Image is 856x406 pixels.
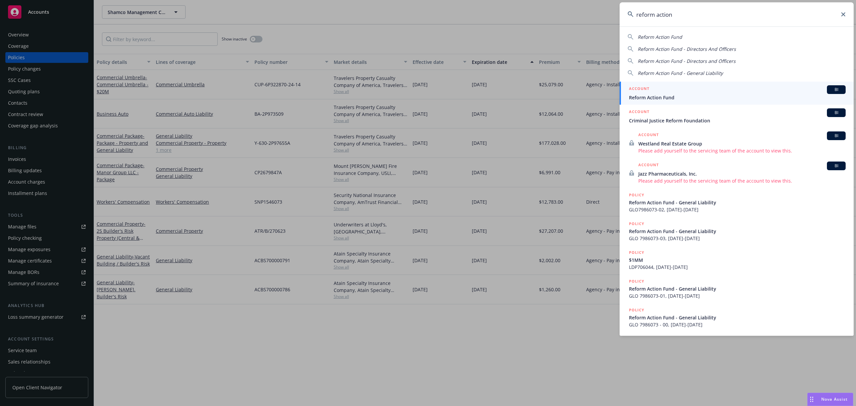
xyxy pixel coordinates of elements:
[620,128,854,158] a: ACCOUNTBIWestland Real Estate GroupPlease add yourself to the servicing team of the account to vi...
[620,158,854,188] a: ACCOUNTBIJazz Pharmaceuticals, Inc.Please add yourself to the servicing team of the account to vi...
[638,147,846,154] span: Please add yourself to the servicing team of the account to view this.
[620,303,854,332] a: POLICYReform Action Fund - General LiabilityGLO 7986073 - 00, [DATE]-[DATE]
[638,177,846,184] span: Please add yourself to the servicing team of the account to view this.
[620,2,854,26] input: Search...
[638,34,682,40] span: Reform Action Fund
[629,321,846,328] span: GLO 7986073 - 00, [DATE]-[DATE]
[629,108,649,116] h5: ACCOUNT
[629,285,846,292] span: Reform Action Fund - General Liability
[629,220,644,227] h5: POLICY
[629,94,846,101] span: Reform Action Fund
[830,110,843,116] span: BI
[629,264,846,271] span: LDP706044, [DATE]-[DATE]
[629,292,846,299] span: GLO 7986073-01, [DATE]-[DATE]
[638,170,846,177] span: Jazz Pharmaceuticals, Inc.
[638,140,846,147] span: Westland Real Estate Group
[808,393,816,406] div: Drag to move
[629,199,846,206] span: Reform Action Fund - General Liability
[629,228,846,235] span: Reform Action Fund - General Liability
[629,314,846,321] span: Reform Action Fund - General Liability
[620,217,854,245] a: POLICYReform Action Fund - General LiabilityGLO 7986073-03, [DATE]-[DATE]
[620,188,854,217] a: POLICYReform Action Fund - General LiabilityGLO7986073-02, [DATE]-[DATE]
[830,133,843,139] span: BI
[830,87,843,93] span: BI
[620,245,854,274] a: POLICY$1MMLDP706044, [DATE]-[DATE]
[629,278,644,285] h5: POLICY
[629,249,644,256] h5: POLICY
[821,396,848,402] span: Nova Assist
[629,117,846,124] span: Criminal Justice Reform Foundation
[629,307,644,313] h5: POLICY
[620,82,854,105] a: ACCOUNTBIReform Action Fund
[638,46,736,52] span: Reform Action Fund - Directors And Officers
[620,105,854,128] a: ACCOUNTBICriminal Justice Reform Foundation
[620,274,854,303] a: POLICYReform Action Fund - General LiabilityGLO 7986073-01, [DATE]-[DATE]
[629,257,846,264] span: $1MM
[629,206,846,213] span: GLO7986073-02, [DATE]-[DATE]
[807,393,853,406] button: Nova Assist
[629,235,846,242] span: GLO 7986073-03, [DATE]-[DATE]
[638,131,659,139] h5: ACCOUNT
[638,162,659,170] h5: ACCOUNT
[629,192,644,198] h5: POLICY
[638,70,723,76] span: Reform Action Fund - General Liability
[629,85,649,93] h5: ACCOUNT
[638,58,736,64] span: Reform Action Fund - Directors and Officers
[830,163,843,169] span: BI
